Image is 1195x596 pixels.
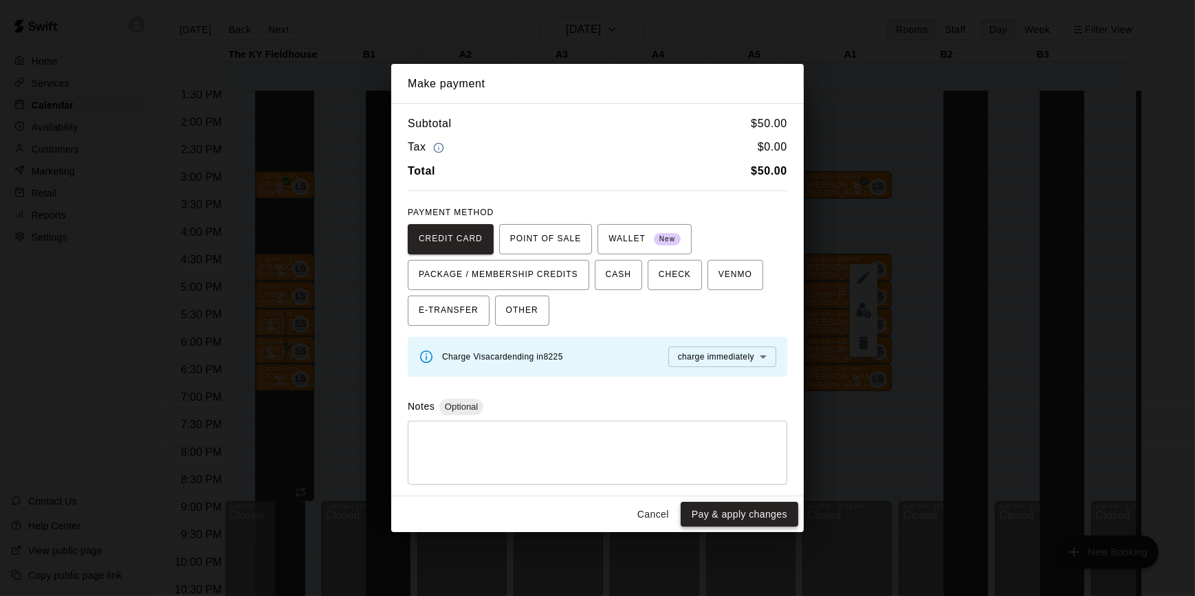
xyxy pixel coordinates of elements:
[408,165,435,177] b: Total
[631,502,675,527] button: Cancel
[439,401,483,412] span: Optional
[708,260,763,290] button: VENMO
[597,224,692,254] button: WALLET New
[442,352,563,362] span: Charge Visa card ending in 8225
[751,115,787,133] h6: $ 50.00
[659,264,691,286] span: CHECK
[719,264,752,286] span: VENMO
[681,502,798,527] button: Pay & apply changes
[495,296,549,326] button: OTHER
[654,230,681,249] span: New
[408,138,448,157] h6: Tax
[391,64,804,104] h2: Make payment
[408,401,435,412] label: Notes
[648,260,702,290] button: CHECK
[499,224,592,254] button: POINT OF SALE
[408,115,452,133] h6: Subtotal
[510,228,581,250] span: POINT OF SALE
[758,138,787,157] h6: $ 0.00
[678,352,754,362] span: charge immediately
[419,228,483,250] span: CREDIT CARD
[408,224,494,254] button: CREDIT CARD
[506,300,538,322] span: OTHER
[595,260,642,290] button: CASH
[408,260,589,290] button: PACKAGE / MEMBERSHIP CREDITS
[419,300,479,322] span: E-TRANSFER
[609,228,681,250] span: WALLET
[408,296,490,326] button: E-TRANSFER
[606,264,631,286] span: CASH
[751,165,787,177] b: $ 50.00
[408,208,494,217] span: PAYMENT METHOD
[419,264,578,286] span: PACKAGE / MEMBERSHIP CREDITS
